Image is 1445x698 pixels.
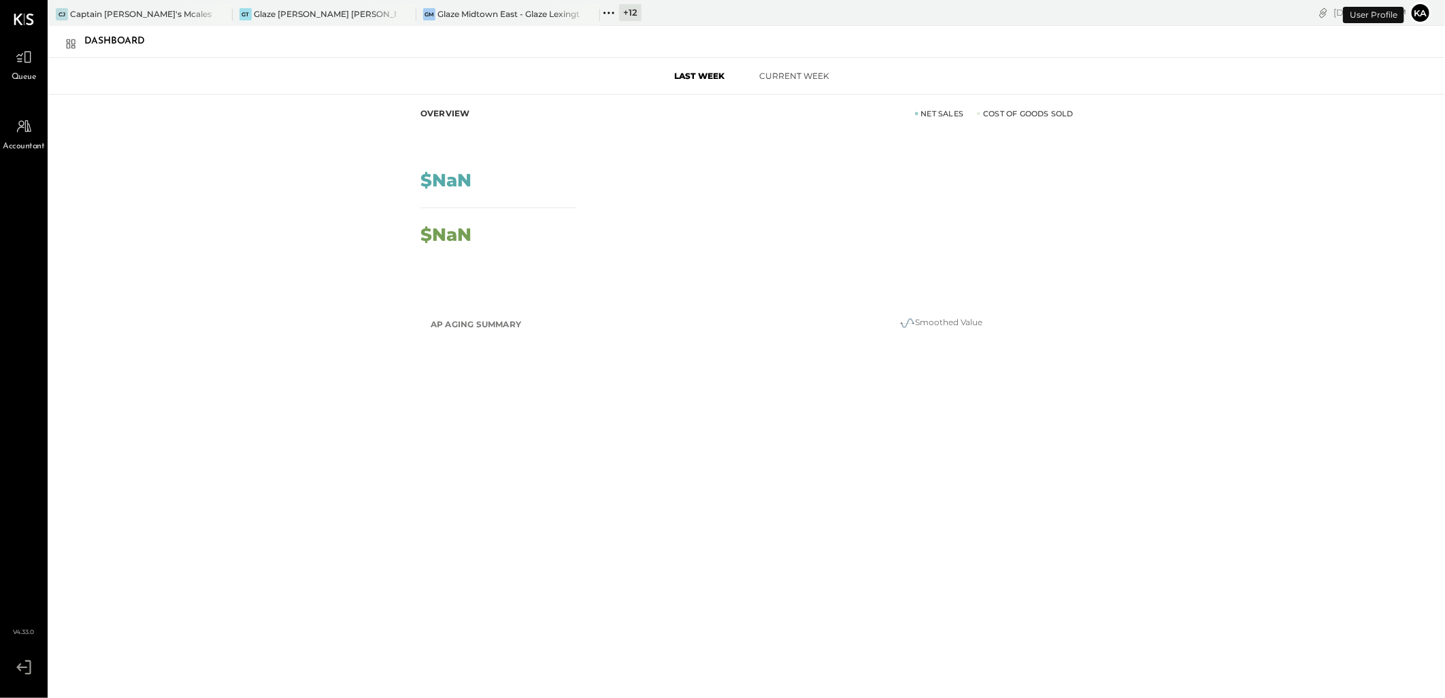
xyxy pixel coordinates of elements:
[1,114,47,153] a: Accountant
[423,8,435,20] div: GM
[70,8,212,20] div: Captain [PERSON_NAME]'s Mcalestar
[1333,6,1406,19] div: [DATE]
[1316,5,1330,20] div: copy link
[1343,7,1404,23] div: User Profile
[747,65,842,87] button: Current Week
[437,8,580,20] div: Glaze Midtown East - Glaze Lexington One LLC
[12,71,37,84] span: Queue
[420,226,471,244] div: $NaN
[3,141,45,153] span: Accountant
[619,4,642,21] div: + 12
[1,44,47,84] a: Queue
[977,108,1074,119] div: Cost of Goods Sold
[431,312,521,337] h2: AP Aging Summary
[805,315,1077,331] div: Smoothed Value
[84,31,159,52] div: Dashboard
[239,8,252,20] div: GT
[420,108,470,119] div: Overview
[420,171,471,189] div: $NaN
[254,8,396,20] div: Glaze [PERSON_NAME] [PERSON_NAME] LLC
[915,108,964,119] div: Net Sales
[1410,2,1431,24] button: ka
[56,8,68,20] div: CJ
[652,65,747,87] button: Last Week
